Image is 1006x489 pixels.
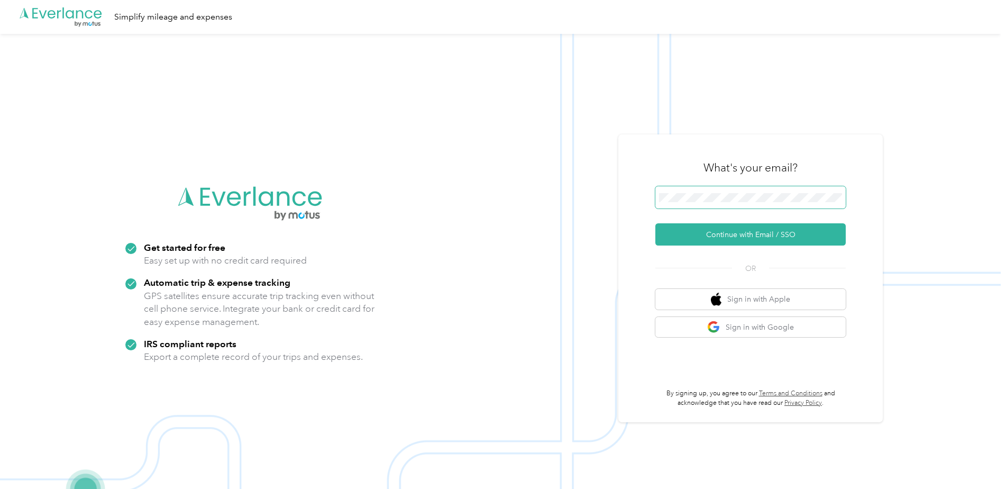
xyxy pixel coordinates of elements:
strong: Get started for free [144,242,225,253]
keeper-lock: Open Keeper Popup [828,191,840,204]
a: Terms and Conditions [759,390,822,397]
p: Export a complete record of your trips and expenses. [144,350,363,364]
button: apple logoSign in with Apple [655,289,846,310]
button: Continue with Email / SSO [655,223,846,246]
div: Simplify mileage and expenses [114,11,232,24]
a: Privacy Policy [784,399,822,407]
p: By signing up, you agree to our and acknowledge that you have read our . [655,389,846,408]
img: apple logo [711,293,721,306]
h3: What's your email? [703,160,798,175]
strong: IRS compliant reports [144,338,236,349]
img: google logo [707,321,720,334]
button: google logoSign in with Google [655,317,846,338]
p: Easy set up with no credit card required [144,254,307,267]
strong: Automatic trip & expense tracking [144,277,290,288]
p: GPS satellites ensure accurate trip tracking even without cell phone service. Integrate your bank... [144,289,375,329]
span: OR [732,263,769,274]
